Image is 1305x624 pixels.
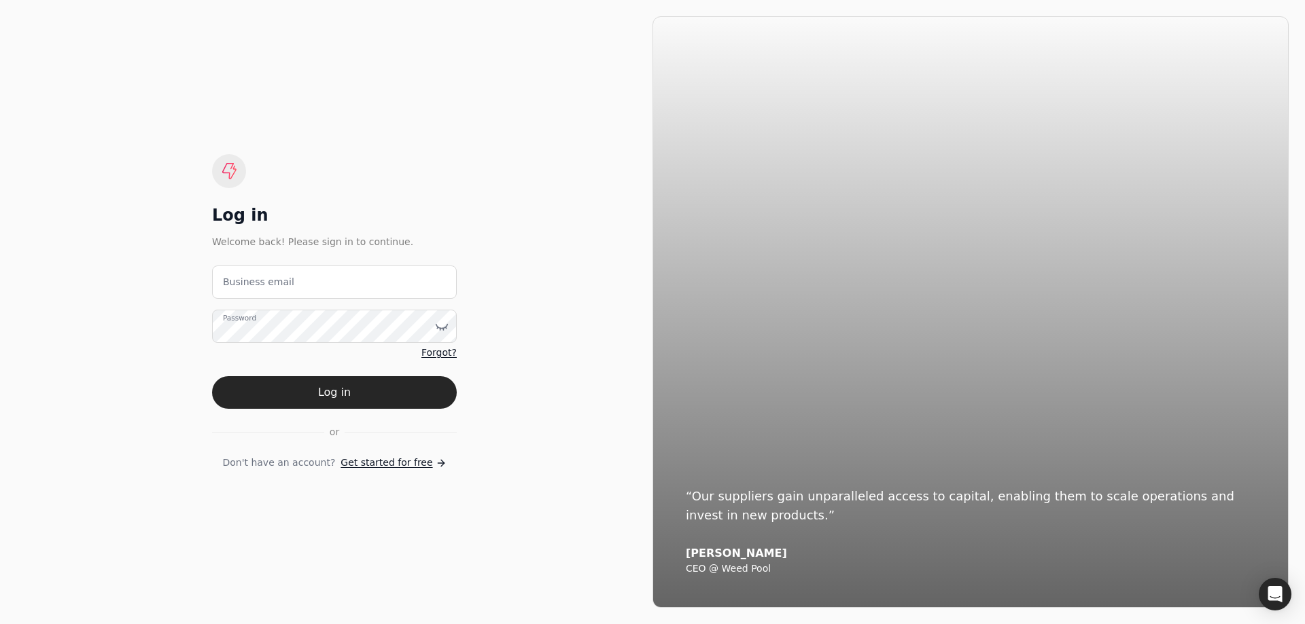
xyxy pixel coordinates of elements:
[421,346,457,360] a: Forgot?
[686,563,1255,575] div: CEO @ Weed Pool
[212,376,457,409] button: Log in
[212,204,457,226] div: Log in
[222,456,335,470] span: Don't have an account?
[686,547,1255,560] div: [PERSON_NAME]
[223,313,256,324] label: Password
[223,275,294,289] label: Business email
[1259,578,1291,610] div: Open Intercom Messenger
[212,234,457,249] div: Welcome back! Please sign in to continue.
[341,456,446,470] a: Get started for free
[341,456,432,470] span: Get started for free
[686,487,1255,525] div: “Our suppliers gain unparalleled access to capital, enabling them to scale operations and invest ...
[330,425,339,439] span: or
